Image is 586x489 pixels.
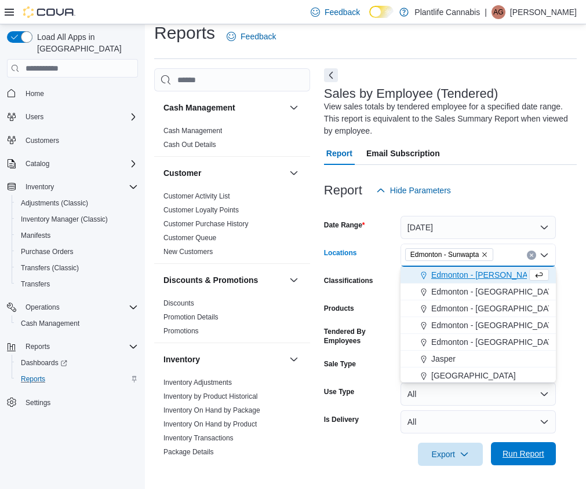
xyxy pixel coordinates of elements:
[401,300,556,317] button: Edmonton - [GEOGRAPHIC_DATA] Currents
[2,394,143,411] button: Settings
[21,134,64,148] a: Customers
[12,244,143,260] button: Purchase Orders
[12,195,143,211] button: Adjustments (Classic)
[431,353,456,365] span: Jasper
[26,112,43,122] span: Users
[26,182,54,192] span: Inventory
[16,196,138,210] span: Adjustments (Classic)
[32,31,138,54] span: Load All Apps in [GEOGRAPHIC_DATA]
[410,249,479,260] span: Edmonton - Sunwapta
[21,340,54,354] button: Reports
[21,300,64,314] button: Operations
[2,84,143,101] button: Home
[16,212,138,226] span: Inventory Manager (Classic)
[26,303,60,312] span: Operations
[324,183,362,197] h3: Report
[2,179,143,195] button: Inventory
[163,378,232,387] a: Inventory Adjustments
[369,18,370,19] span: Dark Mode
[154,296,310,343] div: Discounts & Promotions
[401,383,556,406] button: All
[287,166,301,180] button: Customer
[16,261,83,275] a: Transfers (Classic)
[324,248,357,258] label: Locations
[324,415,359,424] label: Is Delivery
[163,206,239,214] a: Customer Loyalty Points
[163,354,200,365] h3: Inventory
[163,447,214,457] span: Package Details
[163,274,258,286] h3: Discounts & Promotions
[163,312,219,322] span: Promotion Details
[12,211,143,227] button: Inventory Manager (Classic)
[324,87,498,101] h3: Sales by Employee (Tendered)
[425,443,476,466] span: Export
[163,378,232,387] span: Inventory Adjustments
[324,304,354,313] label: Products
[414,5,480,19] p: Plantlife Cannabis
[163,448,214,456] a: Package Details
[306,1,365,24] a: Feedback
[7,80,138,441] nav: Complex example
[16,245,78,259] a: Purchase Orders
[163,205,239,215] span: Customer Loyalty Points
[324,359,356,369] label: Sale Type
[401,284,556,300] button: Edmonton - [GEOGRAPHIC_DATA]
[21,110,48,124] button: Users
[163,327,199,335] a: Promotions
[16,356,138,370] span: Dashboards
[324,387,354,396] label: Use Type
[163,220,249,228] a: Customer Purchase History
[405,248,494,261] span: Edmonton - Sunwapta
[431,319,583,331] span: Edmonton - [GEOGRAPHIC_DATA] South
[163,433,234,443] span: Inventory Transactions
[369,6,394,18] input: Dark Mode
[163,126,222,135] span: Cash Management
[21,319,79,328] span: Cash Management
[324,220,365,230] label: Date Range
[163,247,213,256] span: New Customers
[21,280,50,289] span: Transfers
[390,185,451,196] span: Hide Parameters
[163,406,260,415] span: Inventory On Hand by Package
[16,212,112,226] a: Inventory Manager (Classic)
[163,233,216,242] span: Customer Queue
[26,342,50,351] span: Reports
[401,267,556,284] button: Edmonton - [PERSON_NAME]
[16,317,84,330] a: Cash Management
[163,299,194,308] span: Discounts
[12,371,143,387] button: Reports
[26,398,50,407] span: Settings
[492,5,505,19] div: Amelia Goldsworthy
[21,395,138,410] span: Settings
[12,355,143,371] a: Dashboards
[21,263,79,273] span: Transfers (Classic)
[16,317,138,330] span: Cash Management
[401,317,556,334] button: Edmonton - [GEOGRAPHIC_DATA] South
[163,420,257,429] span: Inventory On Hand by Product
[163,392,258,400] a: Inventory by Product Historical
[21,157,54,171] button: Catalog
[2,299,143,315] button: Operations
[324,276,373,285] label: Classifications
[21,358,67,367] span: Dashboards
[21,157,138,171] span: Catalog
[510,5,577,19] p: [PERSON_NAME]
[16,372,50,386] a: Reports
[26,89,44,98] span: Home
[527,251,536,260] button: Clear input
[491,442,556,465] button: Run Report
[163,392,258,401] span: Inventory by Product Historical
[163,192,230,200] a: Customer Activity List
[21,180,138,194] span: Inventory
[401,334,556,351] button: Edmonton - [GEOGRAPHIC_DATA]
[163,274,285,286] button: Discounts & Promotions
[21,87,49,101] a: Home
[325,6,360,18] span: Feedback
[12,260,143,276] button: Transfers (Classic)
[163,354,285,365] button: Inventory
[154,21,215,45] h1: Reports
[154,189,310,263] div: Customer
[163,406,260,414] a: Inventory On Hand by Package
[16,277,54,291] a: Transfers
[540,251,549,260] button: Close list of options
